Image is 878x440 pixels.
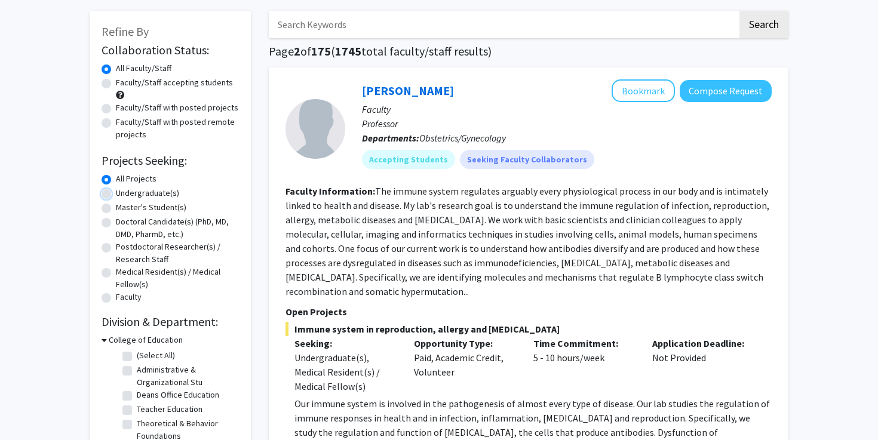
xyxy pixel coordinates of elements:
span: Immune system in reproduction, allergy and [MEDICAL_DATA] [285,322,772,336]
p: Faculty [362,102,772,116]
h1: Page of ( total faculty/staff results) [269,44,788,59]
iframe: Chat [9,386,51,431]
p: Application Deadline: [652,336,754,350]
b: Faculty Information: [285,185,375,197]
fg-read-more: The immune system regulates arguably every physiological process in our body and is intimately li... [285,185,769,297]
span: Obstetrics/Gynecology [419,132,506,144]
mat-chip: Seeking Faculty Collaborators [460,150,594,169]
div: 5 - 10 hours/week [524,336,644,393]
label: All Faculty/Staff [116,62,171,75]
p: Time Commitment: [533,336,635,350]
label: Doctoral Candidate(s) (PhD, MD, DMD, PharmD, etc.) [116,216,239,241]
label: Faculty/Staff with posted projects [116,101,238,114]
button: Search [739,11,788,38]
h2: Projects Seeking: [102,153,239,168]
input: Search Keywords [269,11,738,38]
label: Teacher Education [137,403,202,416]
div: Paid, Academic Credit, Volunteer [405,336,524,393]
label: All Projects [116,173,156,185]
label: Faculty [116,291,142,303]
label: Undergraduate(s) [116,187,179,199]
div: Undergraduate(s), Medical Resident(s) / Medical Fellow(s) [294,350,396,393]
label: Administrative & Organizational Stu [137,364,236,389]
button: Add Kang Chen to Bookmarks [612,79,675,102]
label: Faculty/Staff with posted remote projects [116,116,239,141]
span: Refine By [102,24,149,39]
div: Not Provided [643,336,763,393]
h2: Collaboration Status: [102,43,239,57]
label: Postdoctoral Researcher(s) / Research Staff [116,241,239,266]
h2: Division & Department: [102,315,239,329]
span: 175 [311,44,331,59]
p: Opportunity Type: [414,336,515,350]
p: Professor [362,116,772,131]
button: Compose Request to Kang Chen [680,80,772,102]
mat-chip: Accepting Students [362,150,455,169]
p: Open Projects [285,304,772,319]
label: (Select All) [137,349,175,362]
p: Seeking: [294,336,396,350]
a: [PERSON_NAME] [362,83,454,98]
label: Master's Student(s) [116,201,186,214]
label: Deans Office Education [137,389,219,401]
label: Medical Resident(s) / Medical Fellow(s) [116,266,239,291]
span: 1745 [335,44,361,59]
h3: College of Education [109,334,183,346]
label: Faculty/Staff accepting students [116,76,233,89]
span: 2 [294,44,300,59]
b: Departments: [362,132,419,144]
